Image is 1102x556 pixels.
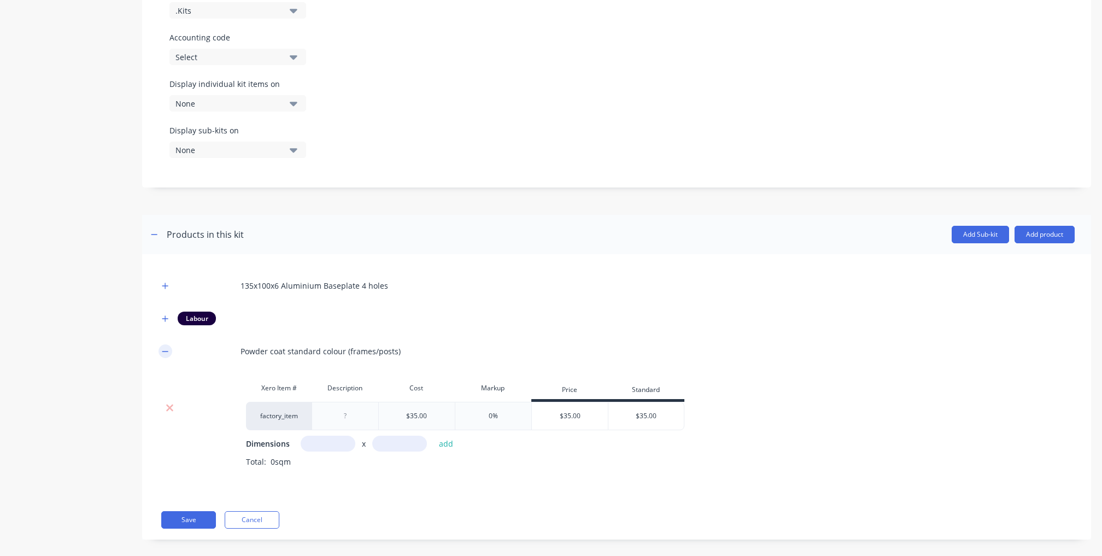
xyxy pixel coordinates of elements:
[169,125,306,136] label: Display sub-kits on
[175,51,282,63] div: Select
[952,226,1009,243] button: Add Sub-kit
[169,78,306,90] label: Display individual kit items on
[167,228,244,241] div: Products in this kit
[246,402,312,430] div: factory_item
[433,436,459,451] button: add
[169,95,306,112] button: None
[161,511,216,529] button: Save
[406,411,427,421] div: $35.00
[246,377,312,399] div: Xero Item #
[241,280,388,291] div: 135x100x6 Aluminium Baseplate 4 holes
[225,511,279,529] button: Cancel
[169,49,306,65] button: Select
[489,411,498,421] div: 0%
[246,438,290,449] span: Dimensions
[266,456,295,467] span: 0sqm
[175,98,282,109] div: None
[169,142,306,158] button: None
[175,5,282,16] div: .Kits
[175,144,282,156] div: None
[169,32,1064,43] label: Accounting code
[362,438,366,449] span: x
[608,380,684,402] div: Standard
[1015,226,1075,243] button: Add product
[241,346,401,357] div: Powder coat standard colour (frames/posts)
[531,380,608,402] div: Price
[532,402,608,430] div: $35.00
[608,402,684,430] div: $35.00
[312,377,378,399] div: Description
[455,377,531,399] div: Markup
[378,377,455,399] div: Cost
[169,2,306,19] button: .Kits
[178,312,216,325] div: Labour
[246,456,266,467] span: Total:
